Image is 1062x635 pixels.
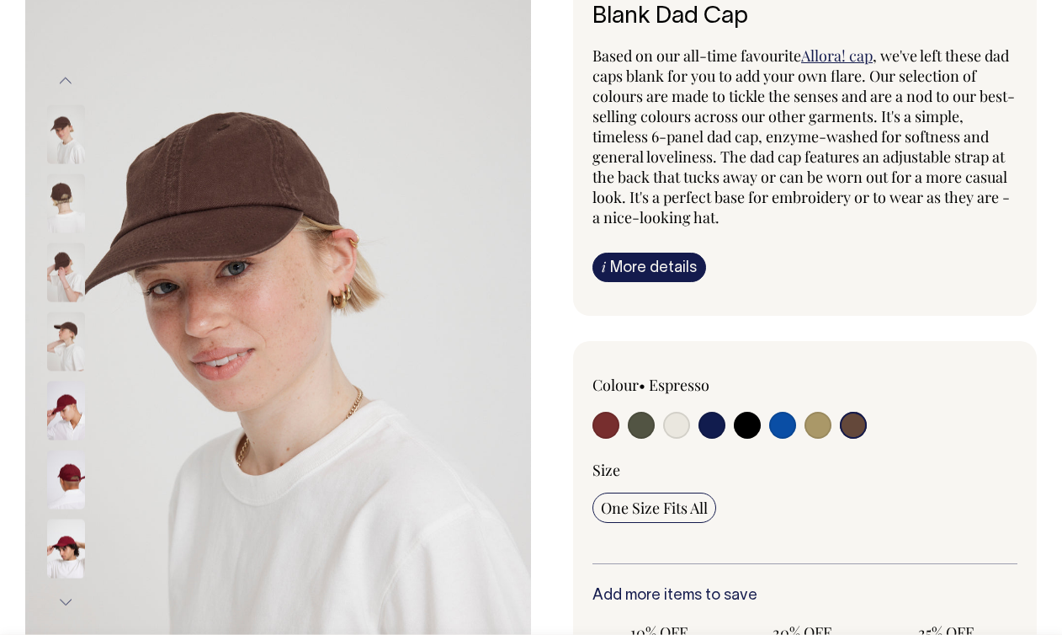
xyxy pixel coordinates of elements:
[601,498,708,518] span: One Size Fits All
[592,588,1017,605] h6: Add more items to save
[53,583,78,621] button: Next
[47,450,85,509] img: burgundy
[639,375,645,395] span: •
[47,312,85,371] img: espresso
[592,4,1017,30] h6: Blank Dad Cap
[649,375,709,395] label: Espresso
[592,45,801,66] span: Based on our all-time favourite
[602,258,606,275] span: i
[801,45,873,66] a: Allora! cap
[592,460,1017,480] div: Size
[592,493,716,523] input: One Size Fits All
[47,104,85,163] img: espresso
[47,519,85,578] img: burgundy
[592,253,706,282] a: iMore details
[47,381,85,440] img: burgundy
[47,173,85,232] img: espresso
[53,62,78,100] button: Previous
[592,375,762,395] div: Colour
[47,243,85,301] img: espresso
[592,45,1015,227] span: , we've left these dad caps blank for you to add your own flare. Our selection of colours are mad...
